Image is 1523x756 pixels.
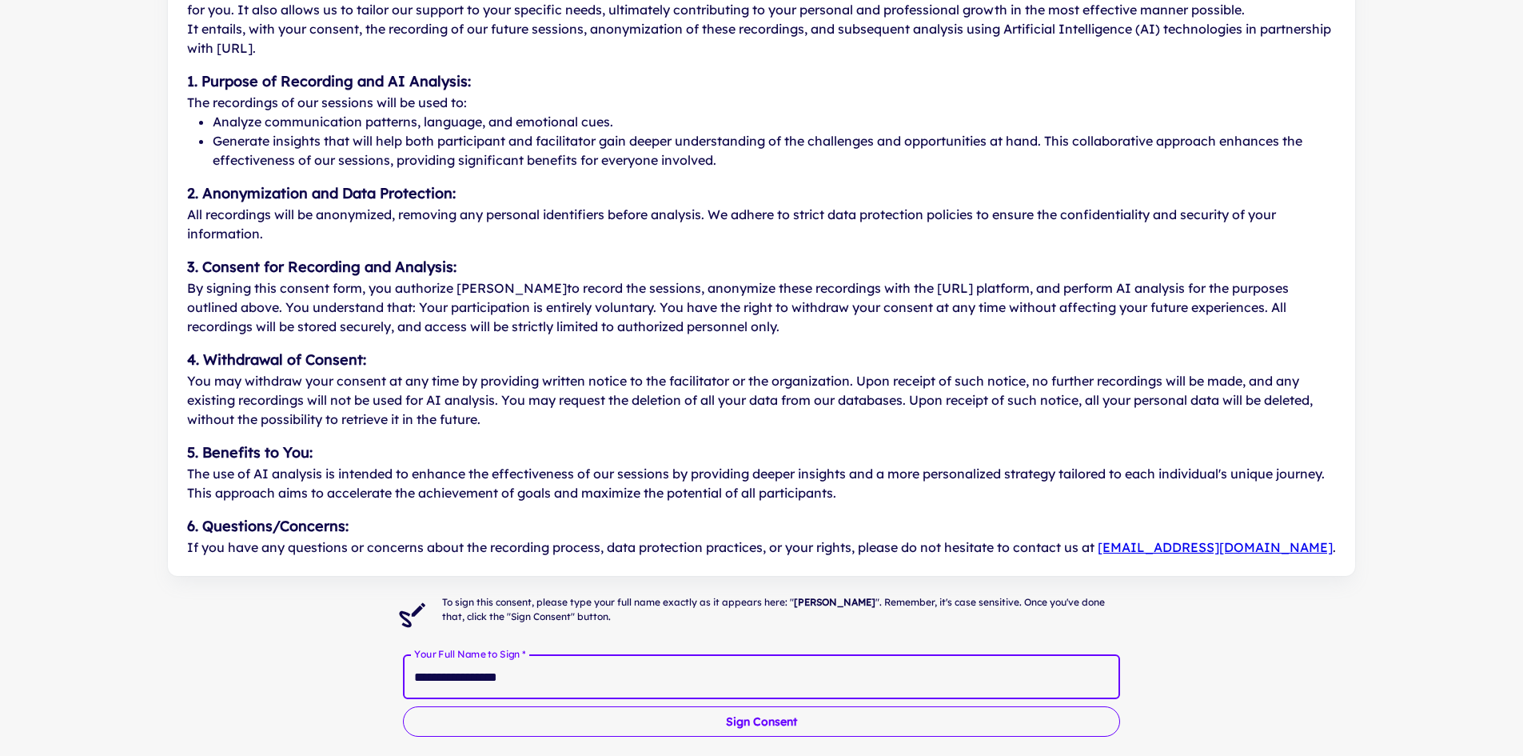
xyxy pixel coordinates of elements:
[187,349,366,371] h6: 4. Withdrawal of Consent:
[187,464,1337,502] p: The use of AI analysis is intended to enhance the effectiveness of our sessions by providing deep...
[187,70,471,93] h6: 1. Purpose of Recording and AI Analysis:
[414,647,526,661] label: Your Full Name to Sign
[213,131,1337,170] p: Generate insights that will help both participant and facilitator gain deeper understanding of th...
[187,93,467,112] p: The recordings of our sessions will be used to:
[187,182,456,205] h6: 2. Anonymization and Data Protection:
[187,278,1337,336] p: By signing this consent form, you authorize [PERSON_NAME] to record the sessions, anonymize these...
[403,706,1120,737] button: Sign Consent
[187,538,1336,557] p: If you have any questions or concerns about the recording process, data protection practices, or ...
[213,112,1337,131] p: Analyze communication patterns, language, and emotional cues.
[442,595,1126,624] h2: To sign this consent, please type your full name exactly as it appears here: " ". Remember, it's ...
[187,371,1337,429] p: You may withdraw your consent at any time by providing written notice to the facilitator or the o...
[187,19,1337,58] p: It entails, with your consent, the recording of our future sessions, anonymization of these recor...
[187,442,313,464] h6: 5. Benefits to You:
[187,515,349,538] h6: 6. Questions/Concerns:
[794,596,875,608] b: [PERSON_NAME]
[187,205,1337,243] p: All recordings will be anonymized, removing any personal identifiers before analysis. We adhere t...
[1098,539,1333,555] a: [EMAIL_ADDRESS][DOMAIN_NAME]
[187,256,457,278] h6: 3. Consent for Recording and Analysis:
